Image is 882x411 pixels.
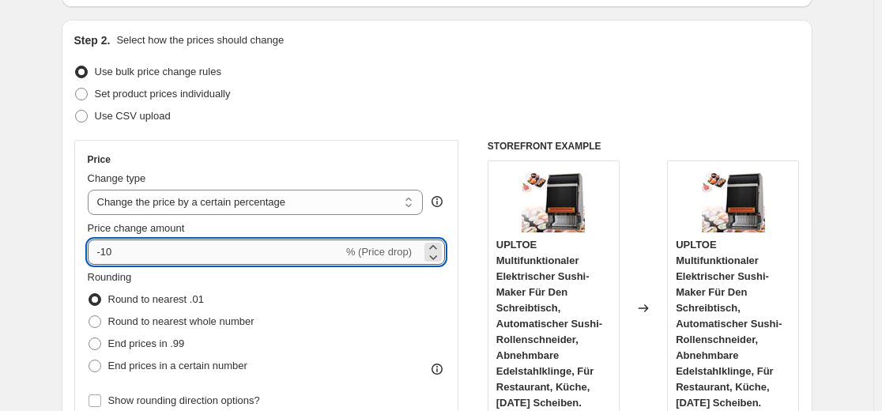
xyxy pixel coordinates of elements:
[488,140,800,153] h6: STOREFRONT EXAMPLE
[95,88,231,100] span: Set product prices individually
[88,271,132,283] span: Rounding
[429,194,445,209] div: help
[88,239,343,265] input: -15
[88,222,185,234] span: Price change amount
[74,32,111,48] h2: Step 2.
[522,169,585,232] img: 41QCk24EmIL_80x.jpg
[95,66,221,77] span: Use bulk price change rules
[702,169,765,232] img: 41QCk24EmIL_80x.jpg
[108,337,185,349] span: End prices in .99
[88,153,111,166] h3: Price
[116,32,284,48] p: Select how the prices should change
[108,315,254,327] span: Round to nearest whole number
[108,360,247,371] span: End prices in a certain number
[95,110,171,122] span: Use CSV upload
[346,246,412,258] span: % (Price drop)
[108,394,260,406] span: Show rounding direction options?
[88,172,146,184] span: Change type
[108,293,204,305] span: Round to nearest .01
